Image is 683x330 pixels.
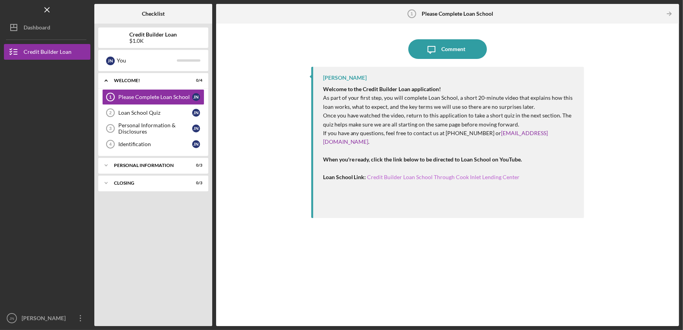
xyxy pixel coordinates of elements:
div: Dashboard [24,20,50,37]
strong: Welcome to the Credit Builder Loan application! [323,86,441,92]
div: J N [192,140,200,148]
div: J N [192,125,200,132]
div: [PERSON_NAME] [20,310,71,328]
div: J N [192,93,200,101]
p: If you have any questions, feel free to contact us at [PHONE_NUMBER] or . [323,129,577,147]
tspan: 1 [411,11,413,16]
div: Identification [118,141,192,147]
div: Personal Information & Disclosures [118,122,192,135]
a: 3Personal Information & DisclosuresJN [102,121,204,136]
div: 0 / 3 [188,163,202,168]
div: Welcome! [114,78,183,83]
div: 0 / 4 [188,78,202,83]
text: JN [9,316,14,321]
div: Please Complete Loan School [118,94,192,100]
button: Dashboard [4,20,90,35]
a: 1Please Complete Loan SchoolJN [102,89,204,105]
b: Credit Builder Loan [130,31,177,38]
div: $1.0K [130,38,177,44]
div: Loan School Quiz [118,110,192,116]
tspan: 1 [109,95,112,99]
tspan: 2 [109,110,112,115]
div: J N [192,109,200,117]
button: Comment [408,39,487,59]
strong: When you're ready, click the link below to be directed to Loan School on YouTube. [323,156,522,163]
button: Credit Builder Loan [4,44,90,60]
tspan: 3 [109,126,112,131]
div: Closing [114,181,183,185]
b: Please Complete Loan School [422,11,493,17]
a: Credit Builder Loan School Through Cook Inlet Lending Center [367,174,520,180]
div: [PERSON_NAME] [323,75,367,81]
p: As part of your first step, you will complete Loan School, a short 20-minute video that explains ... [323,93,577,111]
button: JN[PERSON_NAME] [4,310,90,326]
a: 4IdentificationJN [102,136,204,152]
div: Personal Information [114,163,183,168]
div: You [117,54,177,67]
tspan: 4 [109,142,112,147]
a: 2Loan School QuizJN [102,105,204,121]
div: J N [106,57,115,65]
b: Checklist [142,11,165,17]
div: 0 / 3 [188,181,202,185]
p: Once you have watched the video, return to this application to take a short quiz in the next sect... [323,111,577,129]
div: Comment [441,39,465,59]
div: Credit Builder Loan [24,44,72,62]
strong: Loan School Link: [323,174,366,180]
